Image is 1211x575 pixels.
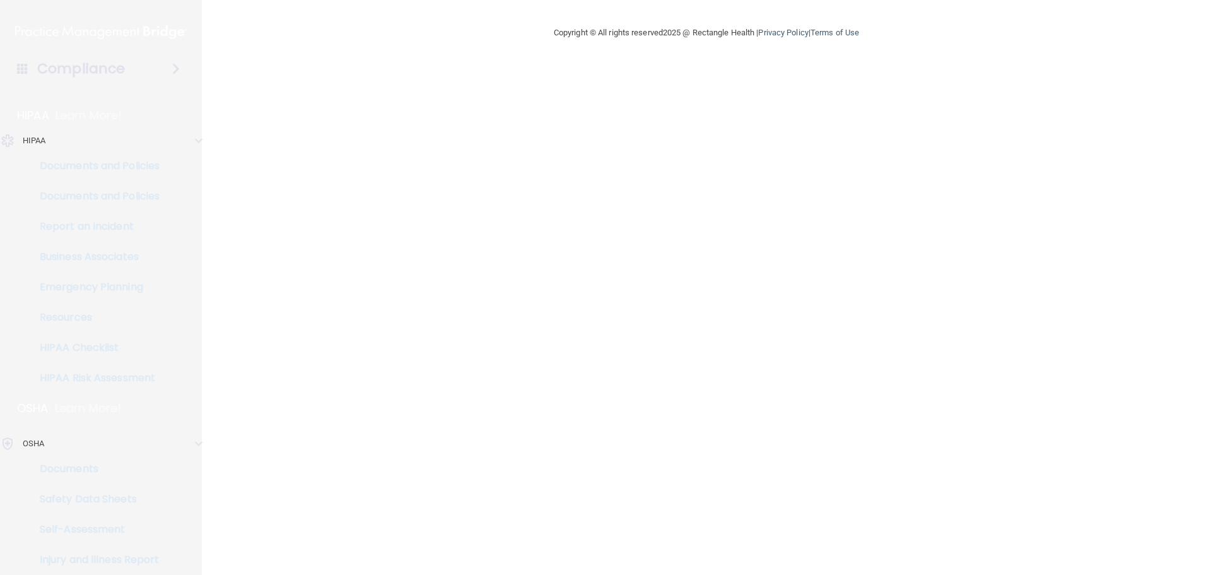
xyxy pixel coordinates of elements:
p: HIPAA Risk Assessment [8,372,180,384]
p: Documents and Policies [8,190,180,203]
a: Terms of Use [810,28,859,37]
p: Learn More! [56,108,122,123]
p: Self-Assessment [8,523,180,536]
p: HIPAA [17,108,49,123]
p: HIPAA [23,133,46,148]
p: Documents [8,463,180,475]
p: Injury and Illness Report [8,554,180,566]
p: OSHA [23,436,44,451]
p: Report an Incident [8,220,180,233]
h4: Compliance [37,60,125,78]
p: HIPAA Checklist [8,341,180,354]
p: Learn More! [55,401,122,416]
p: Safety Data Sheets [8,493,180,506]
a: Privacy Policy [758,28,808,37]
p: OSHA [17,401,49,416]
p: Resources [8,311,180,324]
img: PMB logo [15,20,187,45]
p: Emergency Planning [8,281,180,293]
p: Documents and Policies [8,160,180,172]
p: Business Associates [8,251,180,263]
div: Copyright © All rights reserved 2025 @ Rectangle Health | | [476,13,937,53]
